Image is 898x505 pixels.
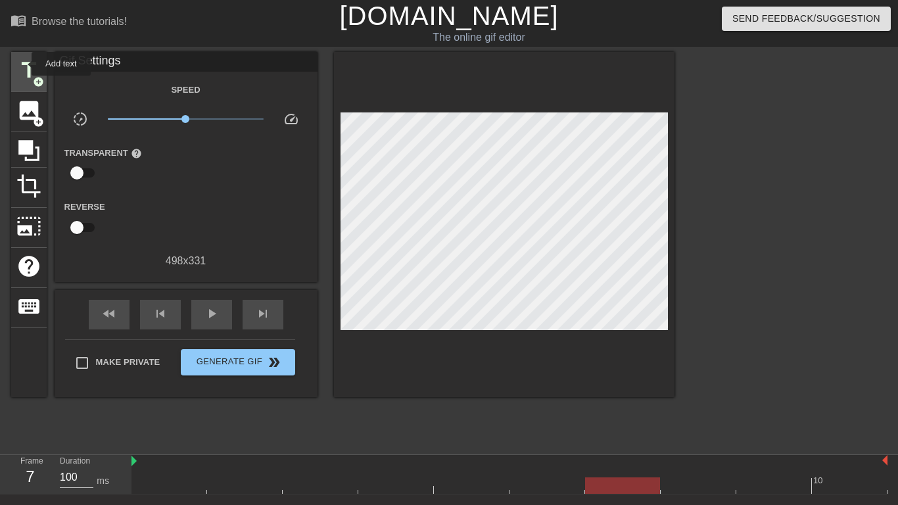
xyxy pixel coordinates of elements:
[20,465,40,489] div: 7
[64,201,105,214] label: Reverse
[186,354,289,370] span: Generate Gif
[33,116,44,128] span: add_circle
[255,306,271,322] span: skip_next
[266,354,282,370] span: double_arrow
[55,52,318,72] div: Gif Settings
[16,98,41,123] span: image
[181,349,295,375] button: Generate Gif
[882,455,887,466] img: bound-end.png
[131,148,142,159] span: help
[732,11,880,27] span: Send Feedback/Suggestion
[16,254,41,279] span: help
[306,30,651,45] div: The online gif editor
[722,7,891,31] button: Send Feedback/Suggestion
[55,253,318,269] div: 498 x 331
[16,58,41,83] span: title
[283,111,299,127] span: speed
[96,356,160,369] span: Make Private
[16,174,41,199] span: crop
[101,306,117,322] span: fast_rewind
[11,12,26,28] span: menu_book
[16,214,41,239] span: photo_size_select_large
[204,306,220,322] span: play_arrow
[16,294,41,319] span: keyboard
[339,1,558,30] a: [DOMAIN_NAME]
[171,84,200,97] label: Speed
[97,474,109,488] div: ms
[32,16,127,27] div: Browse the tutorials!
[60,458,90,466] label: Duration
[11,12,127,33] a: Browse the tutorials!
[11,455,50,493] div: Frame
[153,306,168,322] span: skip_previous
[72,111,88,127] span: slow_motion_video
[813,474,825,487] div: 10
[33,76,44,87] span: add_circle
[64,147,142,160] label: Transparent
